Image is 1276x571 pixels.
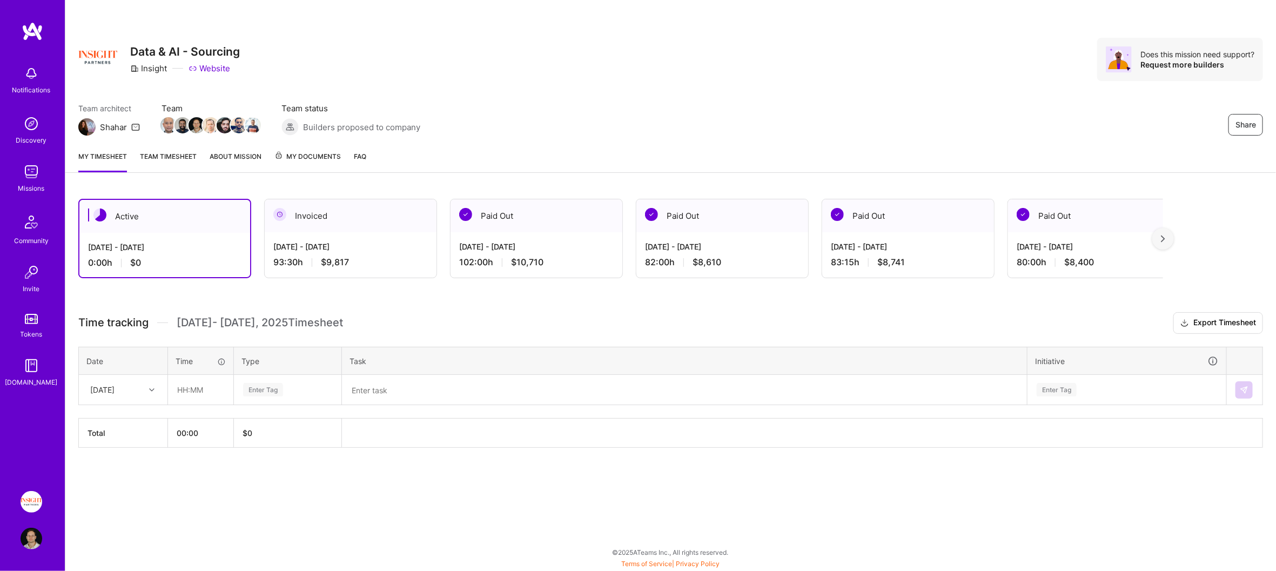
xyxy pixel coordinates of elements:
i: icon Mail [131,123,140,131]
img: Team Member Avatar [203,117,219,133]
span: $9,817 [321,257,349,268]
img: Community [18,209,44,235]
a: Team Member Avatar [232,116,246,135]
input: HH:MM [169,375,233,404]
img: Company Logo [78,38,117,77]
div: [DATE] - [DATE] [273,241,428,252]
span: Team status [281,103,420,114]
a: Team Member Avatar [162,116,176,135]
div: Missions [18,183,45,194]
div: Initiative [1035,355,1219,367]
span: Team [162,103,260,114]
span: Builders proposed to company [303,122,420,133]
div: [DATE] - [DATE] [645,241,800,252]
div: Time [176,355,226,367]
div: 93:30 h [273,257,428,268]
img: Team Member Avatar [231,117,247,133]
a: Team Member Avatar [246,116,260,135]
div: Enter Tag [243,381,283,398]
a: My timesheet [78,151,127,172]
a: Team Member Avatar [176,116,190,135]
span: [DATE] - [DATE] , 2025 Timesheet [177,316,343,330]
a: Team Member Avatar [204,116,218,135]
img: Team Member Avatar [174,117,191,133]
a: About Mission [210,151,261,172]
div: 102:00 h [459,257,614,268]
a: Privacy Policy [676,560,720,568]
img: Paid Out [459,208,472,221]
img: Paid Out [1017,208,1030,221]
a: Terms of Service [621,560,672,568]
img: teamwork [21,161,42,183]
img: Team Member Avatar [245,117,261,133]
img: Team Member Avatar [217,117,233,133]
span: $8,741 [877,257,905,268]
img: Paid Out [831,208,844,221]
div: [DATE] - [DATE] [1017,241,1171,252]
img: Team Member Avatar [160,117,177,133]
img: discovery [21,113,42,135]
span: | [621,560,720,568]
i: icon Download [1180,318,1189,329]
th: Type [234,347,342,375]
th: 00:00 [168,419,234,448]
th: Date [79,347,168,375]
div: Does this mission need support? [1140,49,1254,59]
i: icon CompanyGray [130,64,139,73]
div: Active [79,200,250,233]
div: Paid Out [1008,199,1180,232]
h3: Data & AI - Sourcing [130,45,240,58]
img: Paid Out [645,208,658,221]
img: Submit [1240,386,1248,394]
img: User Avatar [21,528,42,549]
div: Insight [130,63,167,74]
div: 83:15 h [831,257,985,268]
img: Team Member Avatar [189,117,205,133]
span: Share [1235,119,1256,130]
div: Invoiced [265,199,436,232]
img: bell [21,63,42,84]
div: 82:00 h [645,257,800,268]
button: Export Timesheet [1173,312,1263,334]
i: icon Chevron [149,387,155,393]
span: Team architect [78,103,140,114]
img: tokens [25,314,38,324]
div: [DATE] - [DATE] [459,241,614,252]
div: Request more builders [1140,59,1254,70]
a: Team timesheet [140,151,197,172]
a: My Documents [274,151,341,172]
a: Team Member Avatar [190,116,204,135]
span: $10,710 [511,257,543,268]
div: [DATE] - [DATE] [831,241,985,252]
div: Paid Out [451,199,622,232]
div: [DATE] [90,384,115,395]
a: Website [189,63,230,74]
th: Task [342,347,1027,375]
span: $8,400 [1064,257,1094,268]
div: Shahar [100,122,127,133]
a: Team Member Avatar [218,116,232,135]
img: Invoiced [273,208,286,221]
div: Discovery [16,135,47,146]
div: 0:00 h [88,257,241,268]
span: $ 0 [243,428,252,438]
span: $8,610 [693,257,721,268]
div: © 2025 ATeams Inc., All rights reserved. [65,539,1276,566]
div: [DOMAIN_NAME] [5,377,58,388]
div: 80:00 h [1017,257,1171,268]
button: Share [1228,114,1263,136]
img: Team Architect [78,118,96,136]
img: Invite [21,261,42,283]
div: Tokens [21,328,43,340]
div: Notifications [12,84,51,96]
img: Builders proposed to company [281,118,299,136]
a: User Avatar [18,528,45,549]
a: FAQ [354,151,366,172]
th: Total [79,419,168,448]
img: Insight Partners: Data & AI - Sourcing [21,491,42,513]
div: Paid Out [822,199,994,232]
div: Paid Out [636,199,808,232]
span: Time tracking [78,316,149,330]
img: guide book [21,355,42,377]
img: logo [22,22,43,41]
